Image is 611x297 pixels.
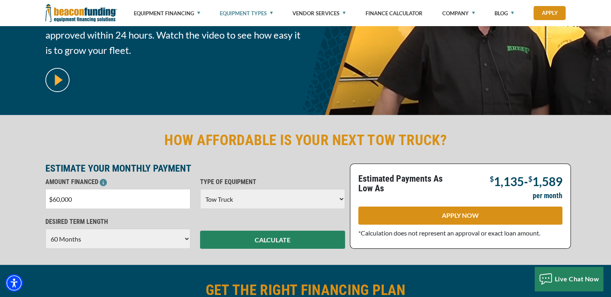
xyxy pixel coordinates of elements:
[5,274,23,292] div: Accessibility Menu
[45,12,301,58] span: Afford your next tow truck with a low monthly payment. Get approved within 24 hours. Watch the vi...
[45,217,190,227] p: DESIRED TERM LENGTH
[358,229,540,237] span: *Calculation does not represent an approval or exact loan amount.
[200,177,345,187] p: TYPE OF EQUIPMENT
[528,174,532,183] span: $
[494,174,524,188] span: 1,135
[45,131,566,150] h2: HOW AFFORDABLE IS YOUR NEXT TOW TRUCK?
[45,68,69,92] img: video modal pop-up play button
[358,207,562,225] a: APPLY NOW
[555,275,599,283] span: Live Chat Now
[45,177,190,187] p: AMOUNT FINANCED
[533,191,562,201] p: per month
[200,231,345,249] button: CALCULATE
[490,174,494,183] span: $
[533,6,566,20] a: Apply
[532,174,562,188] span: 1,589
[45,164,345,173] p: ESTIMATE YOUR MONTHLY PAYMENT
[358,174,456,193] p: Estimated Payments As Low As
[535,267,603,291] button: Live Chat Now
[490,174,562,187] p: -
[45,189,190,209] input: $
